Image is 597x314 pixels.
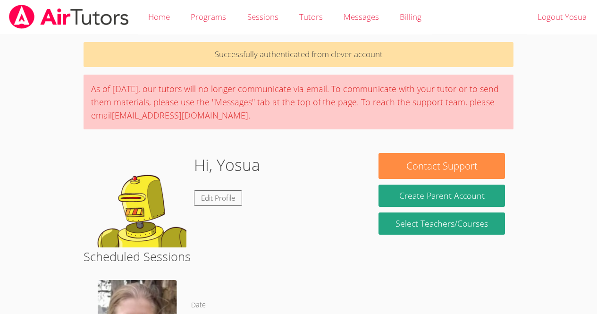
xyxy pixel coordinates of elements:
[194,153,260,177] h1: Hi, Yosua
[378,212,505,235] a: Select Teachers/Courses
[378,153,505,179] button: Contact Support
[194,190,242,206] a: Edit Profile
[84,247,513,265] h2: Scheduled Sessions
[84,75,513,129] div: As of [DATE], our tutors will no longer communicate via email. To communicate with your tutor or ...
[344,11,379,22] span: Messages
[92,153,186,247] img: default.png
[8,5,130,29] img: airtutors_banner-c4298cdbf04f3fff15de1276eac7730deb9818008684d7c2e4769d2f7ddbe033.png
[191,299,206,311] dt: Date
[84,42,513,67] p: Successfully authenticated from clever account
[378,185,505,207] button: Create Parent Account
